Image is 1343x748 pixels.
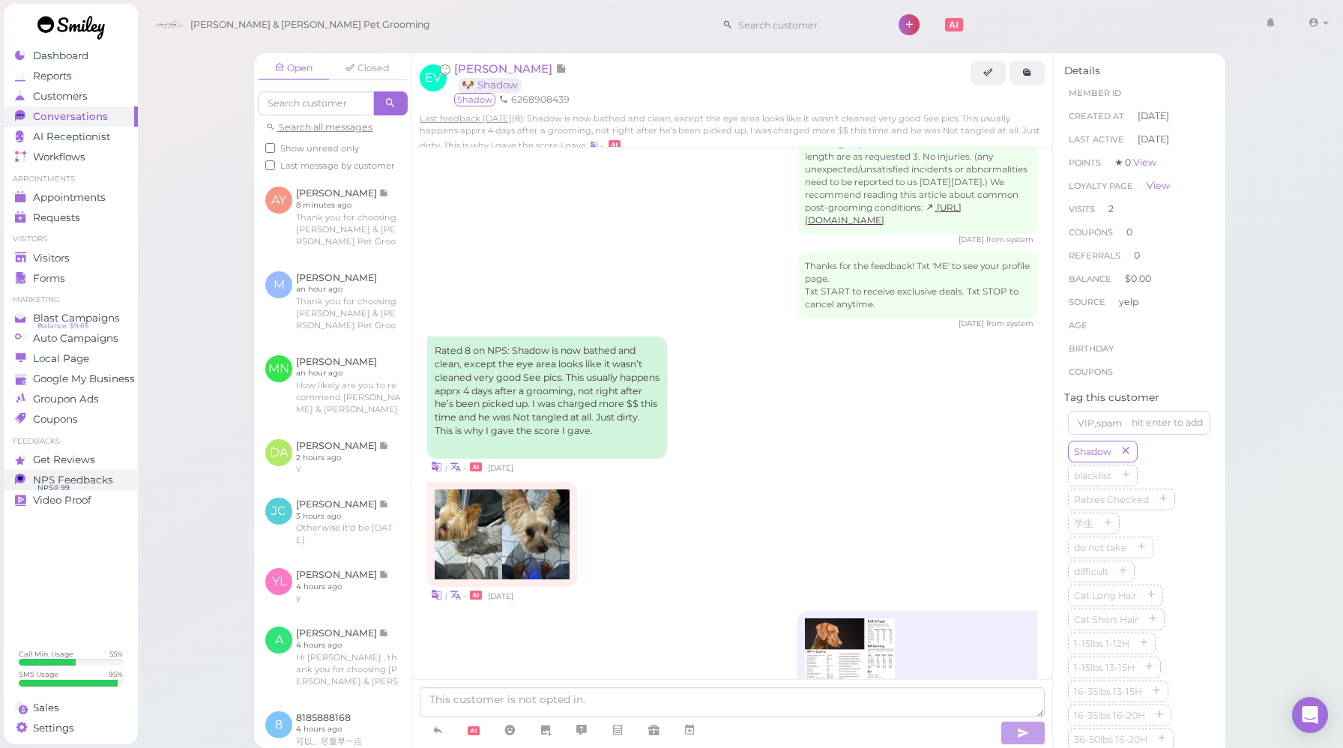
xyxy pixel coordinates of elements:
[33,393,99,405] span: Groupon Ads
[190,4,430,46] span: [PERSON_NAME] & [PERSON_NAME] Pet Grooming
[1069,227,1113,238] span: Coupons
[420,113,512,124] u: Last feedback [DATE]
[1114,157,1156,168] span: ★ 0
[33,373,135,385] span: Google My Business
[33,453,95,466] span: Get Reviews
[33,312,120,325] span: Blast Campaigns
[1071,614,1141,625] span: Cat Short Hair
[1292,697,1328,733] div: Open Intercom Messenger
[4,308,138,328] a: Blast Campaigns Balance: $9.65
[33,151,85,163] span: Workflows
[427,587,1037,603] div: •
[1071,518,1096,529] span: 学生
[33,494,91,507] span: Video Proof
[1133,157,1156,168] a: View
[4,369,138,389] a: Google My Business
[1147,180,1170,191] a: View
[280,160,395,171] span: Last message by customer
[33,110,108,123] span: Conversations
[805,202,962,226] a: [URL][DOMAIN_NAME]
[1071,542,1130,553] span: do not take
[1069,343,1114,354] span: Birthday
[1071,638,1132,649] span: 1-15lbs 1-12H
[454,61,555,76] span: [PERSON_NAME]
[1069,88,1121,98] span: Member ID
[33,70,72,82] span: Reports
[986,235,1033,244] span: from system
[1071,470,1114,481] span: blacklist
[4,436,138,447] li: Feedbacks
[4,174,138,184] li: Appointments
[1071,734,1150,745] span: 36-50lbs 16-20H
[4,86,138,106] a: Customers
[4,66,138,86] a: Reports
[37,320,88,332] span: Balance: $9.65
[280,143,359,154] span: Show unread only
[1069,157,1101,168] span: Points
[1071,686,1145,697] span: 16-35lbs 13-15H
[1071,494,1152,505] span: Rabies Checked
[427,337,667,459] div: Rated 8 on NPS: Shadow is now bathed and clean, except the eye area looks like it wasn’t cleaned ...
[1071,662,1138,673] span: 1-15lbs 13-15H
[1064,197,1214,221] li: 2
[1069,274,1114,284] span: Balance
[4,328,138,349] a: Auto Campaigns
[435,489,502,579] img: media
[733,13,878,37] input: Search customer
[488,591,513,601] span: 08/26/2025 04:33pm
[797,67,1037,234] div: Hi [PERSON_NAME] , thank you for choosing [PERSON_NAME] & [PERSON_NAME] Pet Grooming, where the s...
[1138,133,1169,146] span: [DATE]
[600,136,624,151] div: •
[4,268,138,289] a: Forms
[258,57,330,80] a: Open
[986,319,1033,328] span: from system
[1064,391,1214,404] div: Tag this customer
[1071,566,1111,577] span: difficult
[454,61,567,91] a: [PERSON_NAME] 🐶 Shadow
[4,106,138,127] a: Conversations
[4,450,138,470] a: Get Reviews
[4,470,138,490] a: NPS Feedbacks NPS® 99
[33,130,110,143] span: AI Receptionist
[1138,109,1169,123] span: [DATE]
[4,490,138,510] a: Video Proof
[420,64,447,91] span: EV
[1125,273,1151,284] span: $0.00
[420,112,1045,147] div: (8): Shadow is now bathed and clean, except the eye area looks like it wasn’t cleaned very good S...
[4,295,138,305] li: Marketing
[4,718,138,738] a: Settings
[4,234,138,244] li: Visitors
[488,463,513,473] span: 08/26/2025 04:32pm
[109,649,123,659] div: 55 %
[1064,290,1214,314] li: yelp
[1071,446,1114,457] span: Shadow
[959,319,986,328] span: 08/26/2025 04:32pm
[458,78,522,92] a: 🐶 Shadow
[1069,367,1113,377] span: Coupons
[4,208,138,228] a: Requests
[4,409,138,429] a: Coupons
[959,235,986,244] span: 08/26/2025 04:24pm
[258,91,374,115] input: Search customer
[33,49,88,62] span: Dashboard
[4,248,138,268] a: Visitors
[33,332,118,345] span: Auto Campaigns
[1069,204,1095,214] span: Visits
[1071,710,1148,721] span: 16-35lbs 16-20H
[4,46,138,66] a: Dashboard
[502,489,570,579] img: media
[1068,411,1210,435] input: VIP,spam
[4,127,138,147] a: AI Receptionist
[33,722,74,735] span: Settings
[33,413,78,426] span: Coupons
[555,61,567,76] span: Note
[1064,64,1214,77] div: Details
[33,90,88,103] span: Customers
[33,352,89,365] span: Local Page
[1069,134,1124,145] span: Last Active
[603,140,624,151] a: 🪄 AI Assistant
[1071,590,1140,601] span: Cat Long Hair
[4,349,138,369] a: Local Page
[33,191,106,204] span: Appointments
[37,482,70,494] span: NPS® 99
